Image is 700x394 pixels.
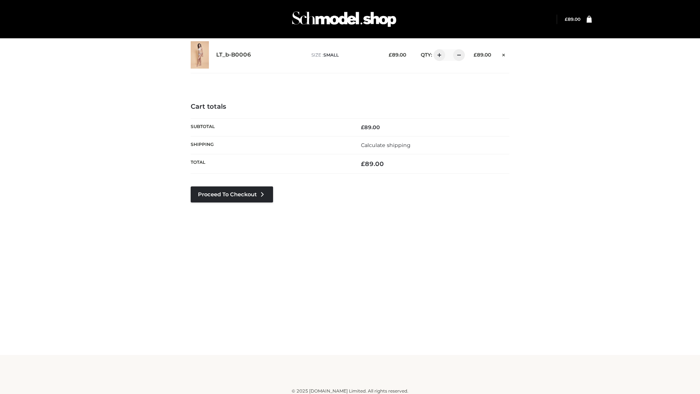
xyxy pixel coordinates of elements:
a: Calculate shipping [361,142,411,148]
th: Shipping [191,136,350,154]
span: £ [361,124,364,131]
bdi: 89.00 [361,160,384,167]
h4: Cart totals [191,103,509,111]
span: £ [565,16,568,22]
bdi: 89.00 [389,52,406,58]
span: SMALL [323,52,339,58]
a: £89.00 [565,16,580,22]
th: Total [191,154,350,174]
span: £ [474,52,477,58]
div: QTY: [413,49,462,61]
img: Schmodel Admin 964 [289,5,399,34]
p: size : [311,52,377,58]
span: £ [389,52,392,58]
a: Proceed to Checkout [191,186,273,202]
span: £ [361,160,365,167]
th: Subtotal [191,118,350,136]
a: LT_b-B0006 [216,51,251,58]
bdi: 89.00 [474,52,491,58]
bdi: 89.00 [565,16,580,22]
bdi: 89.00 [361,124,380,131]
a: Remove this item [498,49,509,59]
